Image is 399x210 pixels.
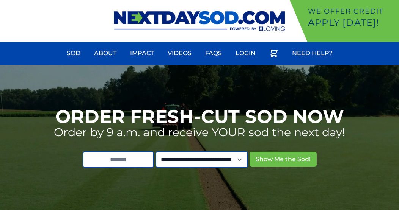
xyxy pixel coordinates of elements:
[54,126,345,139] p: Order by 9 a.m. and receive YOUR sod the next day!
[231,44,260,62] a: Login
[201,44,226,62] a: FAQs
[62,44,85,62] a: Sod
[163,44,196,62] a: Videos
[308,17,396,29] p: Apply [DATE]!
[308,6,396,17] p: We offer Credit
[90,44,121,62] a: About
[126,44,159,62] a: Impact
[250,152,317,167] button: Show Me the Sod!
[55,107,344,126] h1: Order Fresh-Cut Sod Now
[287,44,337,62] a: Need Help?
